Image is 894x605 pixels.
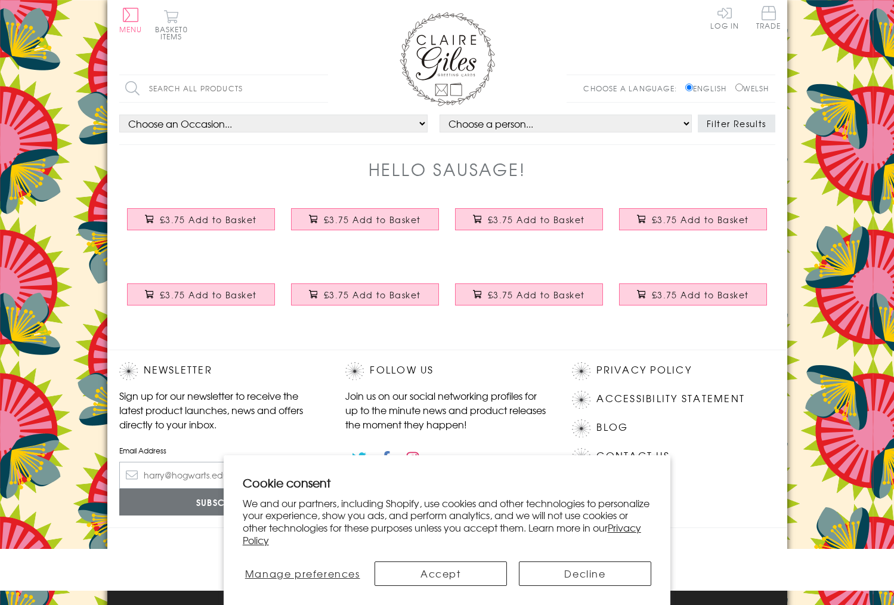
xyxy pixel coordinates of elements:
h2: Follow Us [345,362,548,380]
a: Privacy Policy [596,362,691,378]
input: Welsh [735,84,743,91]
a: Log In [710,6,739,29]
a: Birthday Card, Maki This Birthday Count, Sushi Embellished with colourful pompoms £3.75 Add to Ba... [119,199,283,251]
a: Birthday Boy Card, Circus Strong Man, Embellished with colourful pompoms £3.75 Add to Basket [119,274,283,326]
a: Privacy Policy [243,520,641,547]
button: £3.75 Add to Basket [455,208,603,230]
input: Search all products [119,75,328,102]
span: £3.75 Add to Basket [652,289,749,301]
img: Claire Giles Greetings Cards [400,12,495,106]
span: £3.75 Add to Basket [160,214,257,226]
button: £3.75 Add to Basket [127,283,275,305]
span: Manage preferences [245,566,360,581]
h2: Cookie consent [243,474,652,491]
button: £3.75 Add to Basket [619,283,767,305]
select: option option [119,115,428,132]
h1: Hello Sausage! [369,157,526,181]
button: Manage preferences [243,561,363,586]
p: Sign up for our newsletter to receive the latest product launches, news and offers directly to yo... [119,388,322,431]
button: Filter Results [698,115,775,132]
span: £3.75 Add to Basket [324,214,421,226]
label: Email Address [119,445,322,456]
span: Trade [756,6,781,29]
a: Accessibility Statement [596,391,745,407]
button: Decline [519,561,651,586]
label: Welsh [735,83,769,94]
button: Menu [119,8,143,33]
input: harry@hogwarts.edu [119,462,322,489]
button: £3.75 Add to Basket [455,283,603,305]
button: Basket0 items [155,10,188,40]
button: Accept [375,561,507,586]
p: Choose a language: [583,83,683,94]
p: Join us on our social networking profiles for up to the minute news and product releases the mome... [345,388,548,431]
a: Blog [596,419,628,436]
a: Birthday Card, Have an Egg-cellent Day, Embellished with colourful pompoms £3.75 Add to Basket [447,199,611,251]
input: Subscribe [119,489,322,516]
a: Birthday Card, Cherry Happy Birthday, Embellished with colourful pompoms £3.75 Add to Basket [283,199,447,251]
a: Birthday Card, Hello Sausage, Embellished with colourful pompoms £3.75 Add to Basket [611,274,775,326]
span: £3.75 Add to Basket [488,214,585,226]
input: English [685,84,693,91]
span: 0 items [160,24,188,42]
a: New Job Congratulations Card, 9-5 Dolly, Embellished with colourful pompoms £3.75 Add to Basket [611,199,775,251]
span: £3.75 Add to Basket [324,289,421,301]
span: £3.75 Add to Basket [160,289,257,301]
button: £3.75 Add to Basket [291,283,439,305]
a: Trade [756,6,781,32]
button: £3.75 Add to Basket [619,208,767,230]
span: Menu [119,24,143,35]
button: £3.75 Add to Basket [127,208,275,230]
span: £3.75 Add to Basket [652,214,749,226]
a: Contact Us [596,448,669,464]
a: Birthday or Congratulations Card, Party Pants, Embellished with colourful pompoms £3.75 Add to Ba... [447,274,611,326]
a: Congratulations and Good Luck Card, Off to Uni, Embellished with pompoms £3.75 Add to Basket [283,274,447,326]
h2: Newsletter [119,362,322,380]
label: English [685,83,732,94]
button: £3.75 Add to Basket [291,208,439,230]
span: £3.75 Add to Basket [488,289,585,301]
input: Search [316,75,328,102]
p: We and our partners, including Shopify, use cookies and other technologies to personalize your ex... [243,497,652,547]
